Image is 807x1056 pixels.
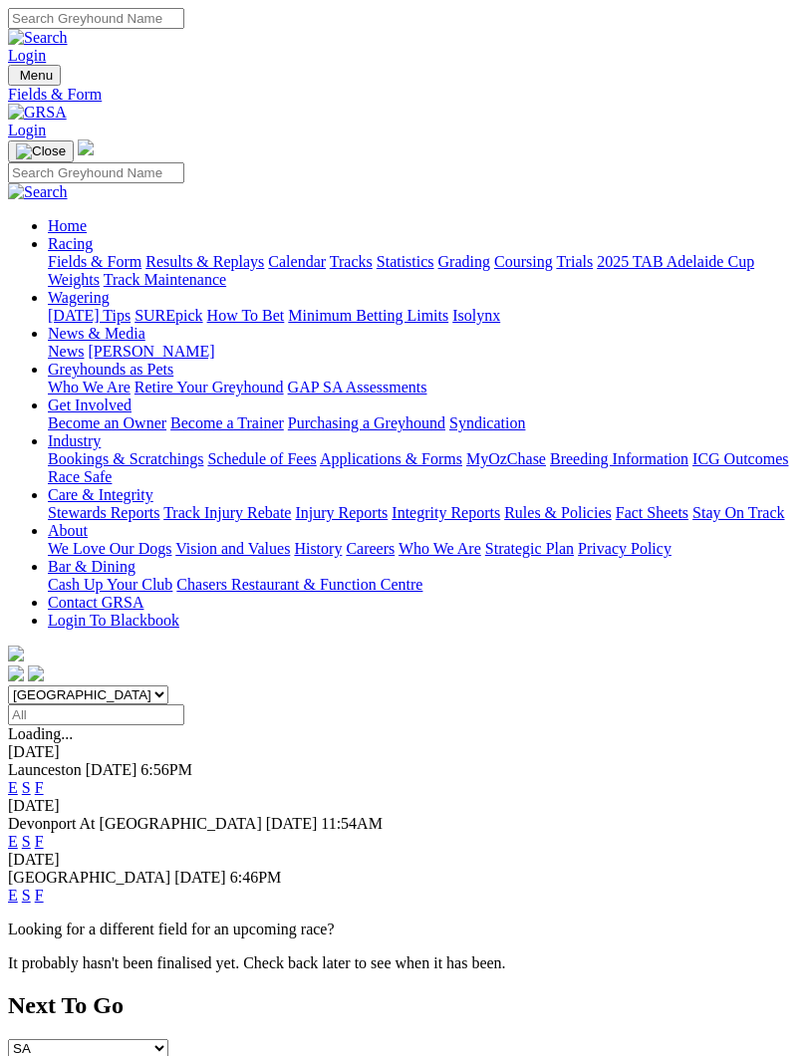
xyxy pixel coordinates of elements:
span: [DATE] [266,815,318,832]
div: Care & Integrity [48,504,799,522]
a: Fact Sheets [616,504,688,521]
a: [DATE] Tips [48,307,131,324]
input: Search [8,8,184,29]
a: Stewards Reports [48,504,159,521]
div: Greyhounds as Pets [48,379,799,396]
a: SUREpick [134,307,202,324]
span: 6:46PM [230,869,282,886]
span: 11:54AM [321,815,383,832]
a: Track Maintenance [104,271,226,288]
a: Minimum Betting Limits [288,307,448,324]
a: Chasers Restaurant & Function Centre [176,576,422,593]
a: Injury Reports [295,504,388,521]
img: logo-grsa-white.png [8,646,24,661]
div: About [48,540,799,558]
a: E [8,833,18,850]
a: Login To Blackbook [48,612,179,629]
img: twitter.svg [28,665,44,681]
button: Toggle navigation [8,65,61,86]
img: facebook.svg [8,665,24,681]
a: Login [8,122,46,138]
img: Search [8,183,68,201]
img: GRSA [8,104,67,122]
a: Breeding Information [550,450,688,467]
div: Get Involved [48,414,799,432]
a: E [8,887,18,904]
a: F [35,833,44,850]
a: Calendar [268,253,326,270]
a: Syndication [449,414,525,431]
a: [PERSON_NAME] [88,343,214,360]
a: We Love Our Dogs [48,540,171,557]
a: MyOzChase [466,450,546,467]
a: Coursing [494,253,553,270]
img: Close [16,143,66,159]
a: E [8,779,18,796]
a: History [294,540,342,557]
a: ICG Outcomes [692,450,788,467]
a: Tracks [330,253,373,270]
a: Who We Are [399,540,481,557]
img: logo-grsa-white.png [78,139,94,155]
a: Vision and Values [175,540,290,557]
span: 6:56PM [140,761,192,778]
span: [DATE] [86,761,137,778]
a: Login [8,47,46,64]
a: Greyhounds as Pets [48,361,173,378]
div: News & Media [48,343,799,361]
input: Search [8,162,184,183]
a: Schedule of Fees [207,450,316,467]
a: About [48,522,88,539]
a: Contact GRSA [48,594,143,611]
span: [DATE] [174,869,226,886]
a: Trials [556,253,593,270]
div: Industry [48,450,799,486]
a: Wagering [48,289,110,306]
a: Home [48,217,87,234]
a: Who We Are [48,379,131,396]
a: Purchasing a Greyhound [288,414,445,431]
a: Strategic Plan [485,540,574,557]
a: How To Bet [207,307,285,324]
div: Wagering [48,307,799,325]
p: Looking for a different field for an upcoming race? [8,921,799,938]
a: News [48,343,84,360]
a: Grading [438,253,490,270]
a: Industry [48,432,101,449]
a: Race Safe [48,468,112,485]
span: Devonport At [GEOGRAPHIC_DATA] [8,815,262,832]
a: Stay On Track [692,504,784,521]
span: Launceston [8,761,82,778]
a: 2025 TAB Adelaide Cup [597,253,754,270]
a: News & Media [48,325,145,342]
span: [GEOGRAPHIC_DATA] [8,869,170,886]
a: Bookings & Scratchings [48,450,203,467]
div: [DATE] [8,743,799,761]
a: Become an Owner [48,414,166,431]
a: F [35,887,44,904]
span: Menu [20,68,53,83]
a: Get Involved [48,396,132,413]
a: S [22,887,31,904]
img: Search [8,29,68,47]
a: Become a Trainer [170,414,284,431]
button: Toggle navigation [8,140,74,162]
a: F [35,779,44,796]
a: Applications & Forms [320,450,462,467]
a: Weights [48,271,100,288]
a: Cash Up Your Club [48,576,172,593]
h2: Next To Go [8,992,799,1019]
a: Retire Your Greyhound [134,379,284,396]
a: S [22,833,31,850]
a: GAP SA Assessments [288,379,427,396]
a: Fields & Form [48,253,141,270]
a: Care & Integrity [48,486,153,503]
div: [DATE] [8,797,799,815]
partial: It probably hasn't been finalised yet. Check back later to see when it has been. [8,954,506,971]
div: [DATE] [8,851,799,869]
a: Isolynx [452,307,500,324]
a: Bar & Dining [48,558,135,575]
a: Fields & Form [8,86,799,104]
a: Racing [48,235,93,252]
a: Integrity Reports [392,504,500,521]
